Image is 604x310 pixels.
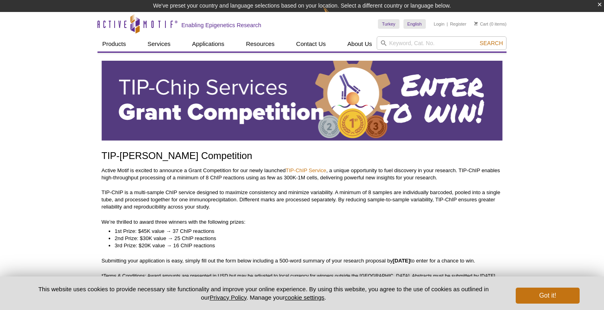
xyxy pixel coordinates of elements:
[434,21,445,27] a: Login
[447,19,448,29] li: |
[101,167,503,181] p: Active Motif is excited to announce a Grant Competition for our newly launched , a unique opportu...
[474,21,488,27] a: Cart
[480,40,503,46] span: Search
[143,36,175,52] a: Services
[24,285,503,302] p: This website uses cookies to provide necessary site functionality and improve your online experie...
[101,189,503,211] p: TIP-ChIP is a multi-sample ChIP service designed to maximize consistency and minimize variability...
[101,61,503,141] img: Active Motif TIP-ChIP Services Grant Competition
[101,151,503,162] h1: TIP-[PERSON_NAME] Competition
[477,40,505,47] button: Search
[286,167,326,173] a: TIP-ChIP Service
[115,235,495,242] li: 2nd Prize: $30K value → 25 ChIP reactions
[241,36,280,52] a: Resources
[210,294,246,301] a: Privacy Policy
[115,242,495,249] li: 3rd Prize: $20K value → 16 ChIP reactions
[323,6,344,25] img: Change Here
[378,19,399,29] a: Turkey
[377,36,507,50] input: Keyword, Cat. No.
[343,36,377,52] a: About Us
[516,288,580,304] button: Got it!
[403,19,426,29] a: English
[393,258,410,264] strong: [DATE]
[291,36,330,52] a: Contact Us
[115,228,495,235] li: 1st Prize: $45K value → 37 ChIP reactions
[474,22,478,26] img: Your Cart
[101,257,503,264] p: Submitting your application is easy, simply fill out the form below including a 500-word summary ...
[101,272,503,287] p: *Terms & Conditions: Award amounts are presented in USD but may be adjusted to local currency for...
[181,22,261,29] h2: Enabling Epigenetics Research
[474,19,507,29] li: (0 items)
[101,219,503,226] p: We’re thrilled to award three winners with the following prizes:
[97,36,131,52] a: Products
[285,294,324,301] button: cookie settings
[187,36,229,52] a: Applications
[450,21,466,27] a: Register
